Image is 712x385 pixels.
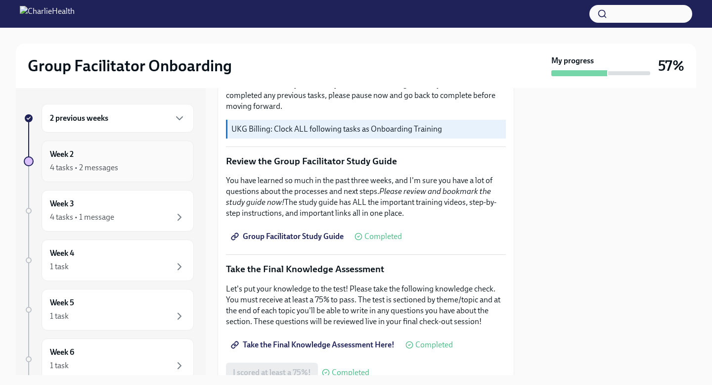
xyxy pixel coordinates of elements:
div: 2 previous weeks [42,104,194,133]
a: Week 41 task [24,240,194,281]
p: You have learned so much in the past three weeks, and I'm sure you have a lot of questions about ... [226,175,506,219]
a: Week 51 task [24,289,194,331]
div: 1 task [50,261,69,272]
p: UKG Billing: Clock ALL following tasks as Onboarding Training [231,124,502,135]
h6: Week 3 [50,198,74,209]
div: 1 task [50,360,69,371]
p: Review the Group Facilitator Study Guide [226,155,506,168]
span: Completed [364,233,402,241]
span: Group Facilitator Study Guide [233,232,344,241]
p: You have successfully made it to your final onboarding tasks! If you have not completed any previ... [226,79,506,112]
a: Week 61 task [24,338,194,380]
a: Week 34 tasks • 1 message [24,190,194,232]
span: Completed [415,341,453,349]
a: Group Facilitator Study Guide [226,227,351,246]
div: 4 tasks • 2 messages [50,162,118,173]
div: 1 task [50,311,69,322]
h3: 57% [658,57,684,75]
h6: Week 6 [50,347,74,358]
a: Take the Final Knowledge Assessment Here! [226,335,401,355]
strong: My progress [551,55,594,66]
h6: 2 previous weeks [50,113,108,124]
h6: Week 2 [50,149,74,160]
p: Let's put your knowledge to the test! Please take the following knowledge check. You must receive... [226,284,506,327]
h6: Week 5 [50,297,74,308]
h2: Group Facilitator Onboarding [28,56,232,76]
img: CharlieHealth [20,6,75,22]
h6: Week 4 [50,248,74,259]
span: Take the Final Knowledge Assessment Here! [233,340,395,350]
a: Week 24 tasks • 2 messages [24,141,194,182]
p: Take the Final Knowledge Assessment [226,263,506,276]
span: Completed [332,369,369,377]
div: 4 tasks • 1 message [50,212,114,223]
